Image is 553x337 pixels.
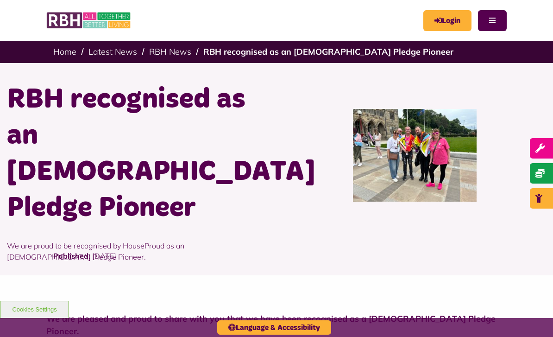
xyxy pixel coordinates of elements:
img: RBH [46,9,132,32]
a: Home [53,46,76,57]
button: Navigation [478,10,507,31]
img: RBH customers and colleagues at the Rochdale Pride event outside the town hall [353,109,477,202]
strong: We are pleased and proud to share with you that we have been recognised as a [DEMOGRAPHIC_DATA] P... [46,313,496,337]
a: RBH recognised as an [DEMOGRAPHIC_DATA] Pledge Pioneer [203,46,453,57]
p: We are proud to be recognised by HouseProud as an [DEMOGRAPHIC_DATA] Pledge Pioneer. [7,226,270,276]
a: RBH News [149,46,191,57]
p: : [DATE] [53,250,500,275]
a: Latest News [88,46,137,57]
h1: RBH recognised as an [DEMOGRAPHIC_DATA] Pledge Pioneer [7,82,270,226]
a: MyRBH [423,10,471,31]
strong: Published [53,251,88,261]
button: Language & Accessibility [217,320,331,335]
iframe: Netcall Web Assistant for live chat [511,295,553,337]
